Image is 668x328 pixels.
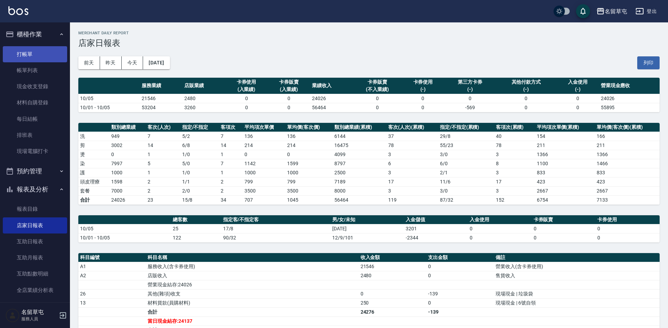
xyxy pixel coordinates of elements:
div: 入金使用 [558,78,597,86]
td: 0 [353,94,402,103]
th: 科目編號 [78,253,146,262]
td: 0 [426,262,494,271]
td: A2 [78,271,146,280]
td: 3002 [109,141,146,150]
td: 833 [595,168,660,177]
td: 3 / 0 [438,186,494,195]
td: 6 / 8 [180,141,219,150]
td: 材料貨款(員購材料) [146,298,358,307]
td: 250 [359,298,426,307]
td: 2 / 0 [180,186,219,195]
th: 卡券使用 [596,215,660,224]
button: 今天 [122,56,143,69]
td: 21546 [359,262,426,271]
td: 1 / 0 [180,150,219,159]
td: -139 [426,307,494,316]
th: 單均價(客次價)(累積) [595,123,660,132]
td: 服務收入(含卡券使用) [146,262,358,271]
td: 34 [219,195,243,204]
td: 7 [219,159,243,168]
td: 0 [556,94,599,103]
td: 24026 [109,195,146,204]
button: [DATE] [143,56,170,69]
td: 17/8 [221,224,331,233]
th: 業績收入 [310,78,353,94]
td: 26 [78,289,146,298]
td: 707 [243,195,285,204]
div: 名留草屯 [605,7,627,16]
th: 入金使用 [468,215,532,224]
td: 25 [171,224,221,233]
td: 3201 [404,224,468,233]
td: 29 / 8 [438,132,494,141]
img: Logo [8,6,28,15]
button: 報表及分析 [3,180,67,198]
td: 0 [596,233,660,242]
td: 24276 [359,307,426,316]
td: 0 [468,224,532,233]
td: 3 [386,186,438,195]
td: 53204 [140,103,183,112]
th: 單均價(客次價) [285,123,333,132]
div: 其他付款方式 [498,78,555,86]
td: 6144 [333,132,386,141]
td: 90/32 [221,233,331,242]
td: 7 [219,132,243,141]
td: 1142 [243,159,285,168]
td: 2 [146,186,180,195]
th: 指定客/不指定客 [221,215,331,224]
div: 第三方卡券 [446,78,494,86]
td: 0 [225,94,268,103]
td: 0 [353,103,402,112]
h2: Merchant Daily Report [78,31,660,35]
div: (-) [498,86,555,93]
button: 前天 [78,56,100,69]
th: 總客數 [171,215,221,224]
td: 7133 [595,195,660,204]
div: (不入業績) [355,86,400,93]
td: 2480 [359,271,426,280]
a: 打帳單 [3,46,67,62]
td: 1466 [595,159,660,168]
td: 214 [243,141,285,150]
td: 0 [532,233,596,242]
td: 119 [386,195,438,204]
a: 全店業績分析表 [3,282,67,298]
th: 入金儲值 [404,215,468,224]
td: 4099 [333,150,386,159]
td: 214 [285,141,333,150]
td: 1599 [285,159,333,168]
th: 支出金額 [426,253,494,262]
td: 合計 [78,195,109,204]
button: 預約管理 [3,162,67,180]
h5: 名留草屯 [21,309,57,316]
td: 7000 [109,186,146,195]
td: 136 [285,132,333,141]
button: 登出 [633,5,660,18]
td: 護 [78,168,109,177]
button: 昨天 [100,56,122,69]
button: 列印 [637,56,660,69]
td: 833 [535,168,595,177]
td: 3 [386,168,438,177]
th: 卡券販賣 [532,215,596,224]
td: 21546 [140,94,183,103]
table: a dense table [78,215,660,243]
td: 6 [386,159,438,168]
td: 5 / 0 [180,159,219,168]
th: 客項次 [219,123,243,132]
th: 客次(人次) [146,123,180,132]
td: 3 / 0 [438,150,494,159]
table: a dense table [78,123,660,205]
th: 收入金額 [359,253,426,262]
td: 154 [535,132,595,141]
td: 1045 [285,195,333,204]
td: 0 [468,233,532,242]
td: 套餐 [78,186,109,195]
button: 櫃檯作業 [3,25,67,43]
a: 現金收支登錄 [3,78,67,95]
td: 1 / 0 [180,168,219,177]
td: 12/9/101 [331,233,404,242]
img: Person [6,308,20,322]
div: (-) [446,86,494,93]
